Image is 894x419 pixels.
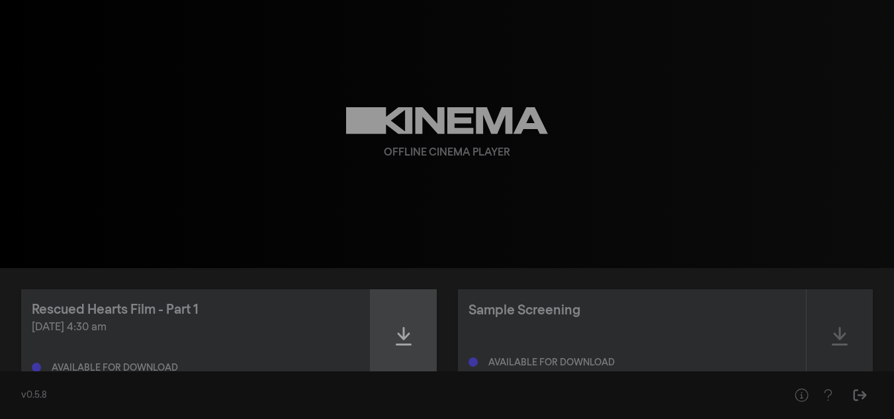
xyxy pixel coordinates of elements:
div: Sample Screening [469,301,580,320]
div: v0.5.8 [21,389,762,402]
div: Available for download [488,358,615,367]
div: [DATE] 4:30 am [32,320,359,336]
div: Available for download [52,363,178,373]
button: Sign Out [846,382,873,408]
button: Help [815,382,841,408]
div: Offline Cinema Player [384,145,510,161]
button: Help [788,382,815,408]
div: Rescued Hearts Film - Part 1 [32,300,199,320]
